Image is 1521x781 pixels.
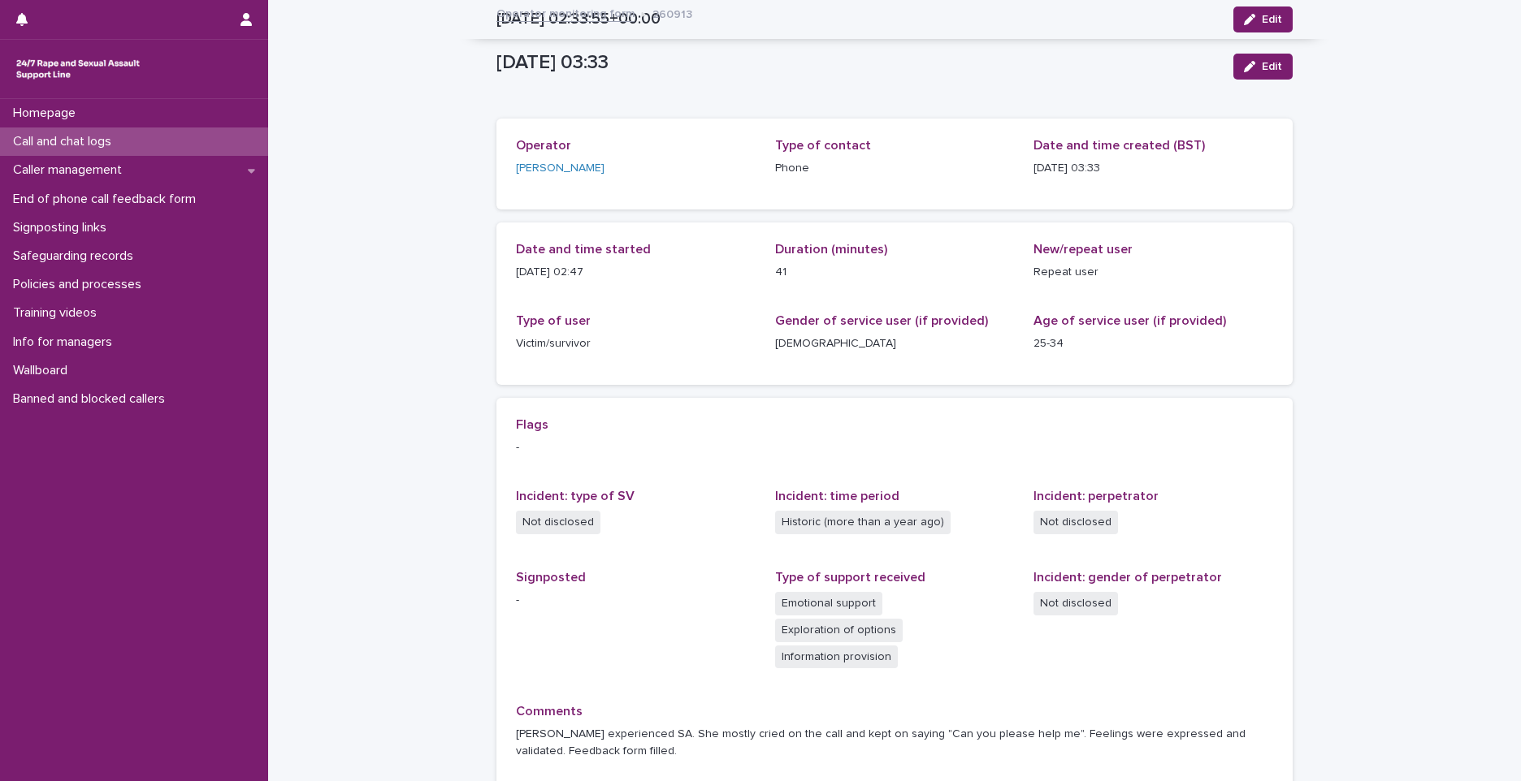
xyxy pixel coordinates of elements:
span: Edit [1262,61,1282,72]
p: Homepage [6,106,89,121]
p: [PERSON_NAME] experienced SA. She mostly cried on the call and kept on saying "Can you please hel... [516,726,1273,760]
p: 260913 [652,4,692,22]
span: Age of service user (if provided) [1033,314,1226,327]
p: Victim/survivor [516,335,756,352]
span: Comments [516,705,583,718]
p: - [516,439,1273,456]
span: Incident: time period [775,490,899,503]
span: Signposted [516,571,586,584]
p: [DATE] 03:33 [496,51,1220,75]
span: Incident: type of SV [516,490,635,503]
span: Gender of service user (if provided) [775,314,988,327]
span: New/repeat user [1033,243,1133,256]
span: Incident: gender of perpetrator [1033,571,1222,584]
span: Not disclosed [1033,511,1118,534]
button: Edit [1233,54,1293,80]
p: Phone [775,160,1015,177]
span: Date and time created (BST) [1033,139,1205,152]
p: Banned and blocked callers [6,391,178,407]
p: 41 [775,264,1015,281]
span: Date and time started [516,243,651,256]
img: rhQMoQhaT3yELyF149Cw [13,53,143,85]
p: Safeguarding records [6,248,146,264]
p: End of phone call feedback form [6,192,209,207]
p: [DATE] 03:33 [1033,160,1273,177]
p: Wallboard [6,363,80,378]
a: [PERSON_NAME] [516,160,604,177]
p: [DEMOGRAPHIC_DATA] [775,335,1015,352]
p: - [516,592,756,609]
p: Training videos [6,305,110,321]
span: Incident: perpetrator [1033,490,1159,503]
p: Info for managers [6,334,125,350]
span: Not disclosed [1033,592,1118,615]
span: Type of contact [775,139,871,152]
span: Duration (minutes) [775,243,887,256]
p: [DATE] 02:47 [516,264,756,281]
span: Historic (more than a year ago) [775,511,951,534]
span: Type of user [516,314,591,327]
p: Policies and processes [6,277,154,292]
a: Operator monitoring form [496,3,635,22]
span: Information provision [775,645,898,669]
p: Repeat user [1033,264,1273,281]
span: Flags [516,418,548,431]
span: Emotional support [775,592,882,615]
p: Call and chat logs [6,134,124,149]
span: Operator [516,139,571,152]
p: Caller management [6,162,135,178]
p: 25-34 [1033,335,1273,352]
p: Signposting links [6,220,119,235]
span: Exploration of options [775,619,903,642]
span: Type of support received [775,571,925,584]
span: Not disclosed [516,511,600,534]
